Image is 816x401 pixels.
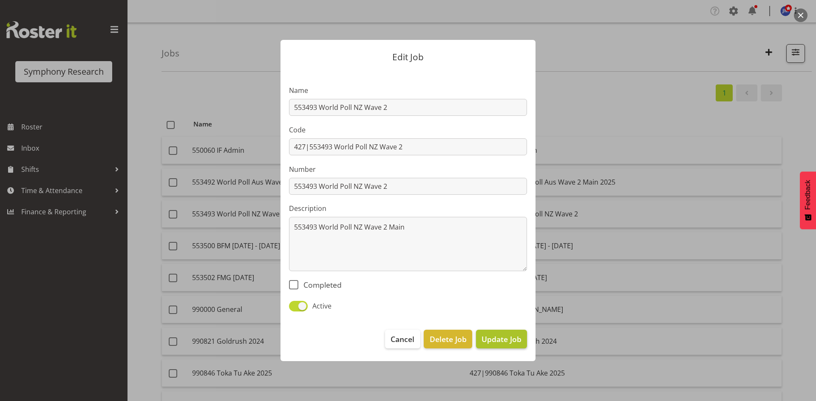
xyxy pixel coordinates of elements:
label: Number [289,164,527,174]
span: Active [308,301,331,311]
p: Edit Job [289,53,527,62]
input: Job Name [289,99,527,116]
button: Delete Job [424,330,472,348]
span: Completed [298,280,342,289]
span: Delete Job [430,334,467,345]
span: Cancel [391,334,414,345]
input: Job Number [289,178,527,195]
button: Cancel [385,330,420,348]
label: Code [289,125,527,135]
button: Feedback - Show survey [800,171,816,229]
label: Name [289,85,527,95]
span: Update Job [482,334,521,345]
span: Feedback [804,180,812,210]
button: Update Job [476,330,527,348]
label: Description [289,203,527,213]
input: Job Code [289,138,527,155]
